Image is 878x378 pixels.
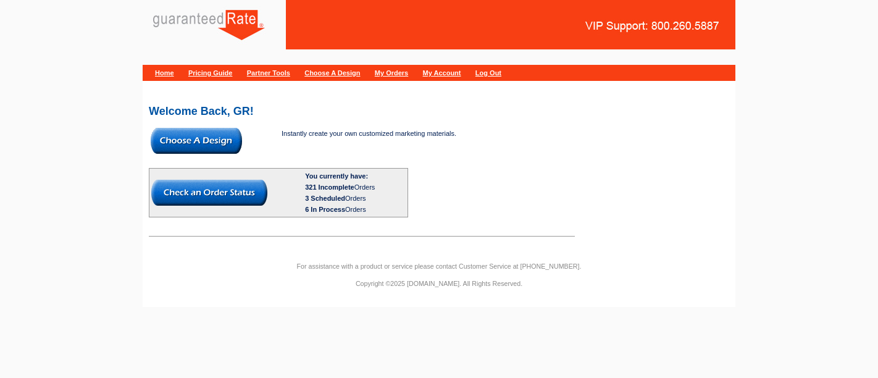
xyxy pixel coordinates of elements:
[143,261,735,272] p: For assistance with a product or service please contact Customer Service at [PHONE_NUMBER].
[247,69,290,77] a: Partner Tools
[305,183,354,191] span: 321 Incomplete
[143,278,735,289] p: Copyright ©2025 [DOMAIN_NAME]. All Rights Reserved.
[375,69,408,77] a: My Orders
[423,69,461,77] a: My Account
[305,195,345,202] span: 3 Scheduled
[304,69,360,77] a: Choose A Design
[155,69,174,77] a: Home
[305,182,406,215] div: Orders Orders Orders
[188,69,233,77] a: Pricing Guide
[151,128,242,154] img: button-choose-design.gif
[475,69,501,77] a: Log Out
[149,106,729,117] h2: Welcome Back, GR!
[282,130,456,137] span: Instantly create your own customized marketing materials.
[151,180,267,206] img: button-check-order-status.gif
[305,206,345,213] span: 6 In Process
[305,172,368,180] b: You currently have:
